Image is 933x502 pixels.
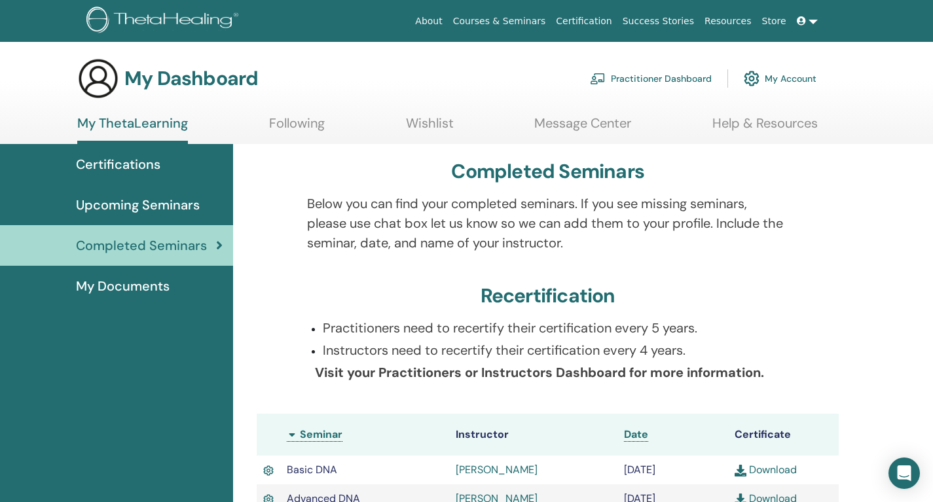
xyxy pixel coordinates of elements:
[406,115,454,141] a: Wishlist
[617,9,699,33] a: Success Stories
[534,115,631,141] a: Message Center
[735,465,746,476] img: download.svg
[735,463,797,476] a: Download
[624,427,648,442] a: Date
[410,9,447,33] a: About
[590,64,712,93] a: Practitioner Dashboard
[699,9,757,33] a: Resources
[551,9,617,33] a: Certification
[315,364,764,381] b: Visit your Practitioners or Instructors Dashboard for more information.
[728,414,839,456] th: Certificate
[323,340,789,360] p: Instructors need to recertify their certification every 4 years.
[481,284,615,308] h3: Recertification
[448,9,551,33] a: Courses & Seminars
[451,160,644,183] h3: Completed Seminars
[76,276,170,296] span: My Documents
[888,457,920,489] div: Open Intercom Messenger
[590,73,606,84] img: chalkboard-teacher.svg
[757,9,792,33] a: Store
[287,463,337,476] span: Basic DNA
[76,195,200,215] span: Upcoming Seminars
[449,414,618,456] th: Instructor
[744,67,759,90] img: cog.svg
[617,456,728,484] td: [DATE]
[86,7,243,36] img: logo.png
[263,463,274,478] img: Active Certificate
[76,236,207,255] span: Completed Seminars
[744,64,816,93] a: My Account
[307,194,789,253] p: Below you can find your completed seminars. If you see missing seminars, please use chat box let ...
[77,58,119,99] img: generic-user-icon.jpg
[624,427,648,441] span: Date
[323,318,789,338] p: Practitioners need to recertify their certification every 5 years.
[456,463,538,476] a: [PERSON_NAME]
[712,115,818,141] a: Help & Resources
[269,115,325,141] a: Following
[77,115,188,144] a: My ThetaLearning
[76,154,160,174] span: Certifications
[124,67,258,90] h3: My Dashboard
